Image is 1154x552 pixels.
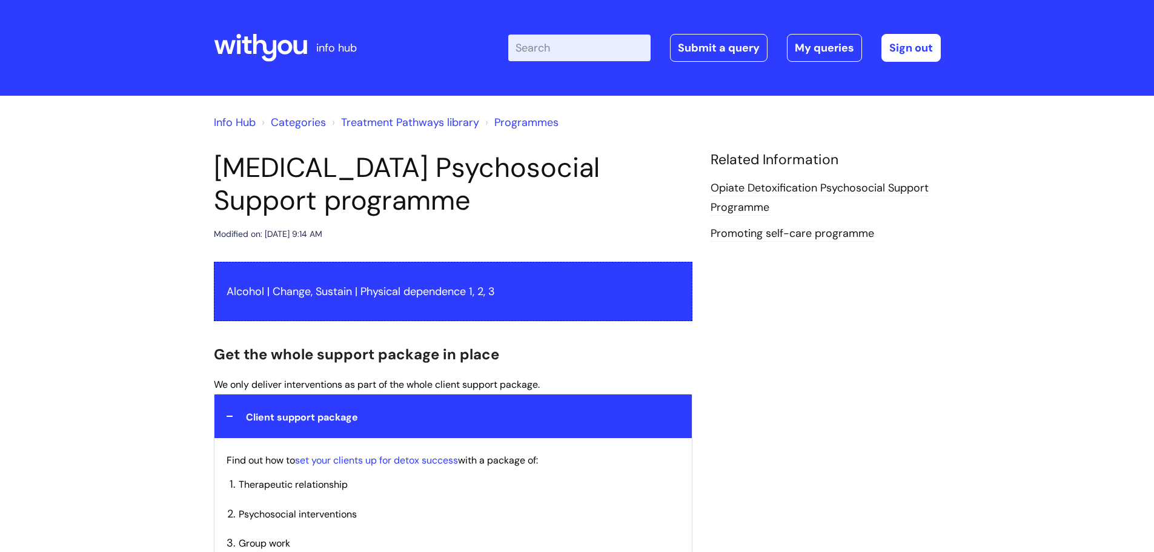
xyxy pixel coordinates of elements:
h4: Related Information [711,151,941,168]
a: Submit a query [670,34,768,62]
a: Promoting self-care programme [711,226,874,242]
a: Programmes [494,115,559,130]
span: Psychosocial interventions [239,508,357,520]
li: Programmes [482,113,559,132]
div: Alcohol | Change, Sustain | Physical dependence 1, 2, 3 [214,262,692,321]
div: Modified on: [DATE] 9:14 AM [214,227,322,242]
a: Treatment Pathways library [341,115,479,130]
span: Group work [239,537,290,550]
span: Find out how to with a package of: [227,454,538,467]
span: We only deliver interventions as part of the whole client support package. [214,378,540,391]
span: Therapeutic relationship [239,478,348,491]
h1: [MEDICAL_DATA] Psychosocial Support programme [214,151,692,217]
p: info hub [316,38,357,58]
li: Solution home [259,113,326,132]
li: Treatment Pathways library [329,113,479,132]
div: | - [508,34,941,62]
a: Opiate Detoxification Psychosocial Support Programme [711,181,929,216]
span: Get the whole support package in place [214,345,499,364]
a: Sign out [881,34,941,62]
a: My queries [787,34,862,62]
a: Categories [271,115,326,130]
a: set your clients up for detox success [295,454,458,467]
input: Search [508,35,651,61]
span: Client support package [246,411,358,424]
a: Info Hub [214,115,256,130]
